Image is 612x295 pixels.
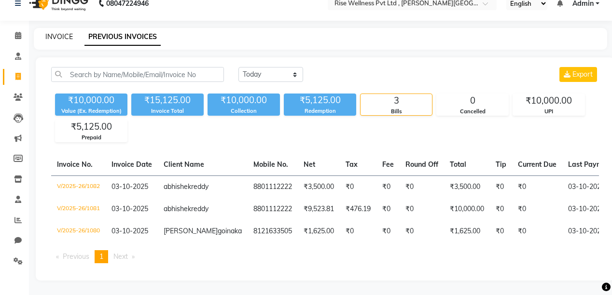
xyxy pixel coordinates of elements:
[164,160,204,169] span: Client Name
[376,220,400,242] td: ₹0
[191,204,209,213] span: reddy
[218,227,242,235] span: goinaka
[253,160,288,169] span: Mobile No.
[51,220,106,242] td: V/2025-26/1080
[400,175,444,198] td: ₹0
[437,107,508,116] div: Cancelled
[55,107,127,115] div: Value (Ex. Redemption)
[513,107,584,116] div: UPI
[444,198,490,220] td: ₹10,000.00
[512,198,562,220] td: ₹0
[450,160,466,169] span: Total
[111,160,152,169] span: Invoice Date
[512,220,562,242] td: ₹0
[284,94,356,107] div: ₹5,125.00
[559,67,597,82] button: Export
[208,107,280,115] div: Collection
[248,175,298,198] td: 8801112222
[191,182,209,191] span: reddy
[346,160,358,169] span: Tax
[513,94,584,107] div: ₹10,000.00
[208,94,280,107] div: ₹10,000.00
[99,252,103,261] span: 1
[490,198,512,220] td: ₹0
[518,160,556,169] span: Current Due
[51,198,106,220] td: V/2025-26/1081
[298,220,340,242] td: ₹1,625.00
[131,107,204,115] div: Invoice Total
[382,160,394,169] span: Fee
[57,160,93,169] span: Invoice No.
[164,204,191,213] span: abhishek
[400,198,444,220] td: ₹0
[45,32,73,41] a: INVOICE
[51,175,106,198] td: V/2025-26/1082
[111,227,148,235] span: 03-10-2025
[361,107,432,116] div: Bills
[111,182,148,191] span: 03-10-2025
[164,182,191,191] span: abhishek
[340,175,376,198] td: ₹0
[56,134,127,142] div: Prepaid
[444,220,490,242] td: ₹1,625.00
[405,160,438,169] span: Round Off
[572,70,593,79] span: Export
[55,94,127,107] div: ₹10,000.00
[164,227,218,235] span: [PERSON_NAME]
[340,220,376,242] td: ₹0
[304,160,315,169] span: Net
[361,94,432,107] div: 3
[111,204,148,213] span: 03-10-2025
[512,175,562,198] td: ₹0
[248,198,298,220] td: 8801112222
[490,175,512,198] td: ₹0
[437,94,508,107] div: 0
[376,175,400,198] td: ₹0
[248,220,298,242] td: 8121633505
[444,175,490,198] td: ₹3,500.00
[376,198,400,220] td: ₹0
[298,198,340,220] td: ₹9,523.81
[51,67,224,82] input: Search by Name/Mobile/Email/Invoice No
[496,160,506,169] span: Tip
[131,94,204,107] div: ₹15,125.00
[113,252,128,261] span: Next
[490,220,512,242] td: ₹0
[298,175,340,198] td: ₹3,500.00
[63,252,89,261] span: Previous
[51,250,599,263] nav: Pagination
[56,120,127,134] div: ₹5,125.00
[284,107,356,115] div: Redemption
[84,28,161,46] a: PREVIOUS INVOICES
[340,198,376,220] td: ₹476.19
[400,220,444,242] td: ₹0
